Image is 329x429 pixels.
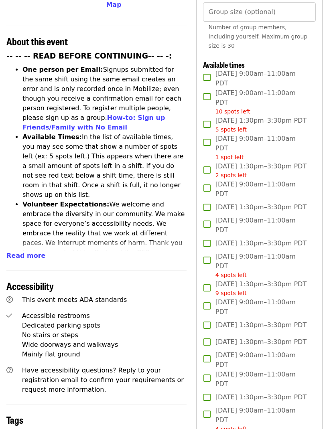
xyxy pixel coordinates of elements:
span: 10 spots left [215,109,250,115]
span: Available times [203,60,245,70]
span: 9 spots left [215,290,247,297]
span: [DATE] 9:00am–11:00am PDT [215,370,309,389]
strong: -- -- -- READ BEFORE CONTINUING-- -- -: [6,52,172,61]
span: [DATE] 1:30pm–3:30pm PDT [215,162,307,180]
span: [DATE] 1:30pm–3:30pm PDT [215,321,307,330]
li: Signups submitted for the same shift using the same email creates an error and is only recorded o... [22,65,187,133]
span: 2 spots left [215,172,247,179]
span: Have accessibility questions? Reply to your registration email to confirm your requirements or re... [22,367,184,394]
span: [DATE] 1:30pm–3:30pm PDT [215,203,307,212]
span: [DATE] 1:30pm–3:30pm PDT [215,239,307,249]
span: [DATE] 9:00am–11:00am PDT [215,134,309,162]
div: Accessible restrooms [22,312,187,321]
span: Number of group members, including yourself. Maximum group size is 30 [209,24,307,49]
li: In the list of available times, you may see some that show a number of spots left (ex: 5 spots le... [22,133,187,200]
div: Wide doorways and walkways [22,340,187,350]
span: [DATE] 1:30pm–3:30pm PDT [215,116,307,134]
span: [DATE] 9:00am–11:00am PDT [215,351,309,370]
button: Map [106,0,121,10]
span: [DATE] 1:30pm–3:30pm PDT [215,393,307,403]
button: Read more [6,251,45,261]
span: [DATE] 9:00am–11:00am PDT [215,89,309,116]
a: How-to: Sign up Friends/Family with No Email [22,114,165,132]
strong: Volunteer Expectations: [22,201,110,208]
span: Read more [6,252,45,260]
span: Tags [6,413,23,427]
span: [DATE] 9:00am–11:00am PDT [215,216,309,235]
i: universal-access icon [6,296,13,304]
span: This event meets ADA standards [22,296,127,304]
span: 4 spots left [215,272,247,279]
div: No stairs or steps [22,331,187,340]
span: 5 spots left [215,127,247,133]
span: [DATE] 9:00am–11:00am PDT [215,252,309,280]
i: question-circle icon [6,367,13,374]
div: Mainly flat ground [22,350,187,360]
span: [DATE] 1:30pm–3:30pm PDT [215,338,307,347]
span: [DATE] 9:00am–11:00am PDT [215,298,309,317]
i: check icon [6,312,12,320]
span: About this event [6,34,68,49]
div: Dedicated parking spots [22,321,187,331]
span: 1 spot left [215,154,244,161]
input: [object Object] [203,3,316,22]
span: [DATE] 1:30pm–3:30pm PDT [215,280,307,298]
span: Map [106,1,121,9]
span: [DATE] 9:00am–11:00am PDT [215,69,309,89]
strong: One person per Email: [22,66,103,74]
li: We welcome and embrace the diversity in our community. We make space for everyone’s accessibility... [22,200,187,277]
span: Accessibility [6,279,54,293]
span: [DATE] 9:00am–11:00am PDT [215,180,309,199]
strong: Available Times: [22,134,82,141]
